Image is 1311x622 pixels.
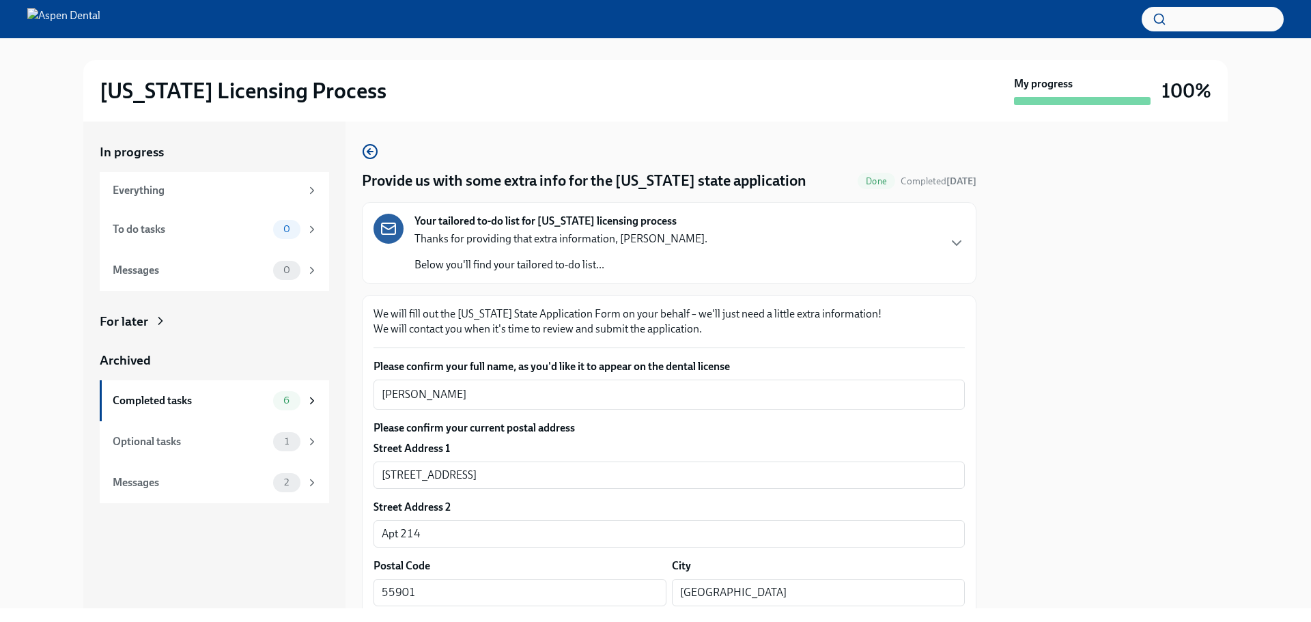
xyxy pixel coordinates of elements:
a: In progress [100,143,329,161]
div: Messages [113,263,268,278]
label: Postal Code [373,559,430,574]
a: Messages2 [100,462,329,503]
p: Thanks for providing that extra information, [PERSON_NAME]. [414,231,707,246]
label: Street Address 2 [373,500,451,515]
h4: Provide us with some extra info for the [US_STATE] state application [362,171,806,191]
div: For later [100,313,148,330]
div: Optional tasks [113,434,268,449]
label: Please confirm your current postal address [373,421,965,436]
span: 0 [275,224,298,234]
a: Archived [100,352,329,369]
h3: 100% [1161,79,1211,103]
div: To do tasks [113,222,268,237]
textarea: [PERSON_NAME] [382,386,957,403]
label: City [672,559,691,574]
label: Please confirm your full name, as you'd like it to appear on the dental license [373,359,965,374]
span: 6 [275,395,298,406]
div: Completed tasks [113,393,268,408]
span: 0 [275,265,298,275]
label: Street Address 1 [373,441,450,456]
span: Done [858,176,895,186]
a: To do tasks0 [100,209,329,250]
span: Completed [901,175,976,187]
span: 1 [277,436,297,447]
a: Everything [100,172,329,209]
div: Everything [113,183,300,198]
a: Completed tasks6 [100,380,329,421]
strong: My progress [1014,76,1073,91]
p: We will fill out the [US_STATE] State Application Form on your behalf – we'll just need a little ... [373,307,965,337]
p: Below you'll find your tailored to-do list... [414,257,707,272]
a: For later [100,313,329,330]
a: Optional tasks1 [100,421,329,462]
strong: Your tailored to-do list for [US_STATE] licensing process [414,214,677,229]
h2: [US_STATE] Licensing Process [100,77,386,104]
img: Aspen Dental [27,8,100,30]
strong: [DATE] [946,175,976,187]
span: 2 [276,477,297,487]
a: Messages0 [100,250,329,291]
div: Messages [113,475,268,490]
